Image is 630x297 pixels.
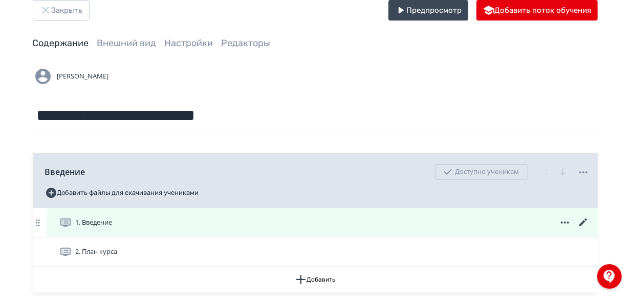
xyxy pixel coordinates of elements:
[57,71,109,82] span: [PERSON_NAME]
[97,37,157,49] a: Внешний вид
[33,237,598,267] div: 2. План курса
[33,267,598,292] button: Добавить
[33,37,89,49] a: Содержание
[45,166,85,178] span: Введение
[76,247,118,257] span: 2. План курса
[435,164,528,180] div: Доступно ученикам
[76,217,113,228] span: 1. Введение
[222,37,271,49] a: Редакторы
[33,208,598,237] div: 1. Введение
[45,185,199,201] button: Добавить файлы для скачивания учениками
[165,37,213,49] a: Настройки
